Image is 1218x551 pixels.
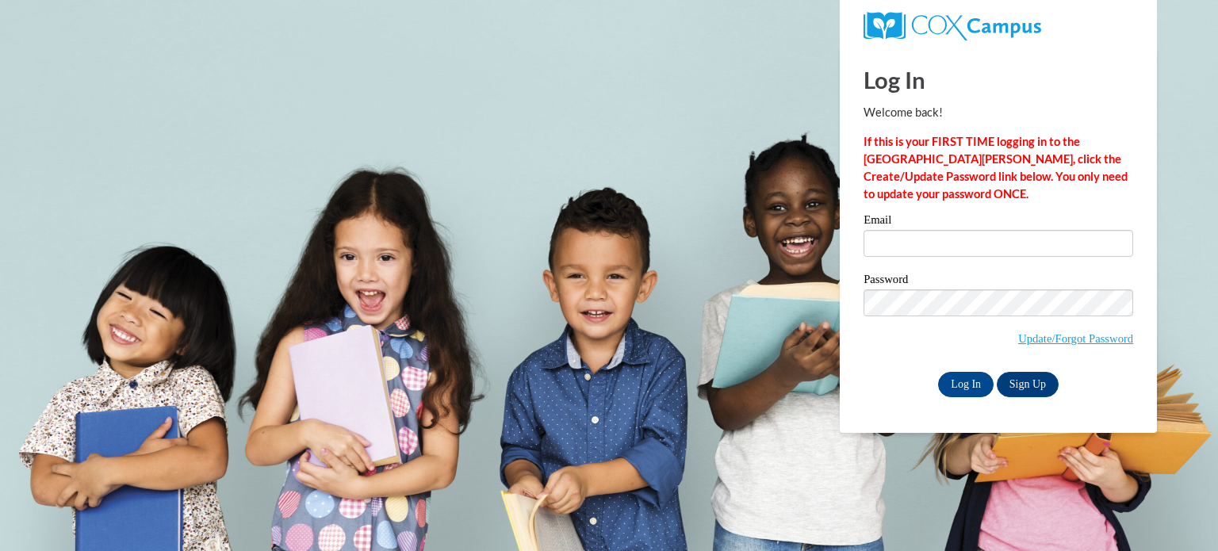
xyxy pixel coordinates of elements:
[864,274,1133,289] label: Password
[938,372,994,397] input: Log In
[864,104,1133,121] p: Welcome back!
[864,12,1133,40] a: COX Campus
[1018,332,1133,345] a: Update/Forgot Password
[864,214,1133,230] label: Email
[864,135,1128,201] strong: If this is your FIRST TIME logging in to the [GEOGRAPHIC_DATA][PERSON_NAME], click the Create/Upd...
[864,63,1133,96] h1: Log In
[864,12,1041,40] img: COX Campus
[997,372,1059,397] a: Sign Up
